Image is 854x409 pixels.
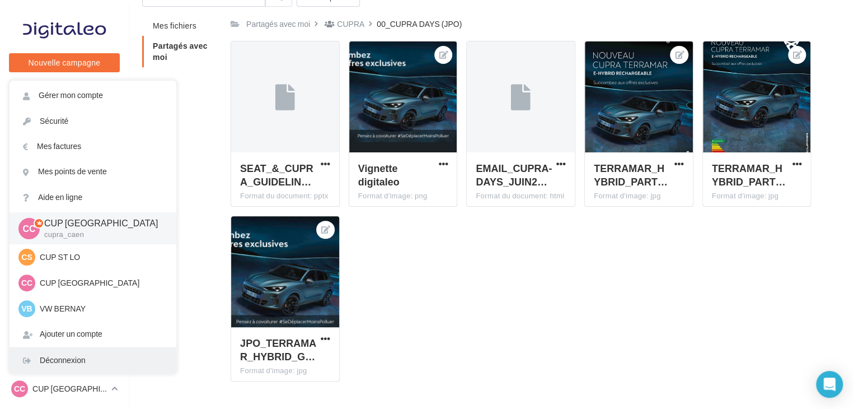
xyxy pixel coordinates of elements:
a: Mes factures [10,134,176,159]
p: CUP ST LO [40,252,163,263]
a: CC CUP [GEOGRAPHIC_DATA] [9,378,120,399]
p: CUP [GEOGRAPHIC_DATA] [40,277,163,289]
span: CC [21,277,32,289]
div: Format d'image: jpg [240,366,330,376]
p: VW BERNAY [40,303,163,314]
div: Partagés avec moi [246,18,310,30]
span: VB [21,303,32,314]
div: Ajouter un compte [10,322,176,347]
div: Format d'image: jpg [594,191,684,201]
a: Boîte de réception [7,140,122,164]
button: Nouvelle campagne [9,53,120,72]
button: Notifications 2 [7,84,118,108]
a: Sécurité [10,109,176,134]
div: Déconnexion [10,348,176,373]
p: cupra_caen [44,230,158,240]
a: Mes points de vente [10,159,176,184]
a: Gérer mon compte [10,83,176,108]
a: Médiathèque [7,252,122,276]
a: PLV et print personnalisable [7,308,122,341]
span: Vignette digitaleo [358,162,400,188]
span: EMAIL_CUPRA-DAYS_JUIN2025 [476,162,552,188]
span: Mes fichiers [153,21,196,30]
div: Format d'image: jpg [712,191,802,201]
a: Campagnes [7,197,122,220]
div: CUPRA [337,18,364,30]
span: CC [14,383,25,394]
span: Partagés avec moi [153,41,208,62]
a: Campagnes DataOnDemand [7,345,122,378]
span: JPO_TERRAMAR_HYBRID_GMB copie [240,337,316,362]
div: 00_CUPRA DAYS (JPO) [377,18,462,30]
p: CUP [GEOGRAPHIC_DATA] [32,383,107,394]
div: Format d'image: png [358,191,448,201]
a: Aide en ligne [10,185,176,210]
a: Visibilité en ligne [7,169,122,192]
a: Calendrier [7,280,122,304]
div: Open Intercom Messenger [816,371,843,398]
span: TERRAMAR_HYBRID_PART_4x5 copie [712,162,786,188]
span: SEAT_&_CUPRA_GUIDELINES_JPO_2025 [240,162,313,188]
a: Contacts [7,224,122,248]
a: Opérations [7,112,122,136]
div: Format du document: html [476,191,566,201]
span: TERRAMAR_HYBRID_PART_9X16 copie [594,162,668,188]
p: CUP [GEOGRAPHIC_DATA] [44,217,158,230]
span: CS [21,252,32,263]
div: Format du document: pptx [240,191,330,201]
span: CC [22,222,35,235]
